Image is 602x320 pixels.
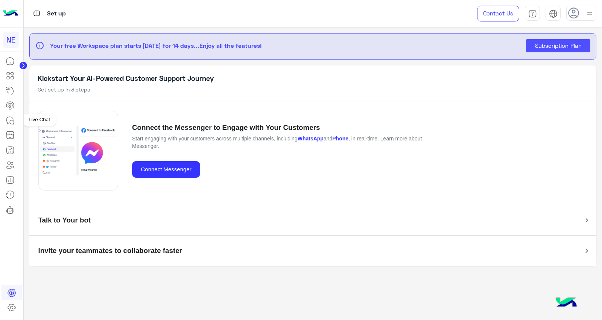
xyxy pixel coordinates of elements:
img: tab [549,9,558,18]
p: Start engaging with your customers across multiple channels, including and , in real-time. Learn ... [132,135,441,150]
a: Phone [332,136,348,142]
a: Contact Us [477,6,519,21]
mat-expansion-panel-header: Invite your teammates to collaborate faster [29,236,597,266]
a: tab [525,6,540,21]
mat-expansion-panel-header: Talk to Your bot [29,205,597,235]
h5: Connect the Messenger to Engage with Your Customers [132,123,441,132]
div: NE [3,32,19,48]
h5: Kickstart Your AI-Powered Customer Support Journey [38,74,588,83]
img: hulul-logo.png [553,290,579,316]
p: Your free Workspace plan starts [DATE] for 14 days...Enjoy all the features! [50,41,521,50]
img: tab [528,9,537,18]
img: profile [585,9,594,18]
a: WhatsApp [298,136,324,142]
span: Subscription Plan [535,42,582,49]
span: Get set up in 3 steps [38,86,90,93]
h5: Invite your teammates to collaborate faster [38,247,182,255]
h5: Talk to Your bot [38,216,91,225]
p: Set up [47,9,66,19]
button: Connect Messenger [132,161,200,178]
div: Live Chat [23,114,56,126]
img: tab [32,9,41,18]
button: Subscription Plan [526,39,590,53]
span: info [35,41,44,50]
img: Logo [3,6,18,21]
img: Accordion Section Image [38,111,118,190]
